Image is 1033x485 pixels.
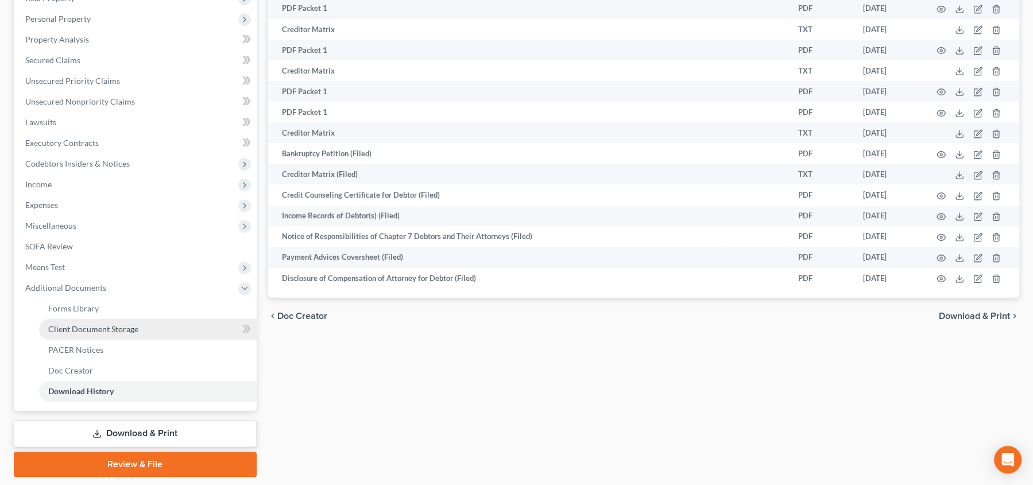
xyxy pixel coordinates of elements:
[1010,311,1019,321] i: chevron_right
[268,164,726,184] td: Creditor Matrix (Filed)
[854,268,923,288] td: [DATE]
[39,360,257,381] a: Doc Creator
[854,206,923,226] td: [DATE]
[268,184,726,205] td: Credit Counseling Certificate for Debtor (Filed)
[39,381,257,402] a: Download History
[25,159,130,168] span: Codebtors Insiders & Notices
[854,247,923,268] td: [DATE]
[854,164,923,184] td: [DATE]
[789,19,854,40] td: TXT
[268,19,726,40] td: Creditor Matrix
[25,34,89,44] span: Property Analysis
[25,138,99,148] span: Executory Contracts
[25,97,135,106] span: Unsecured Nonpriority Claims
[16,29,257,50] a: Property Analysis
[789,247,854,268] td: PDF
[268,247,726,268] td: Payment Advices Coversheet (Filed)
[25,14,91,24] span: Personal Property
[268,311,327,321] button: chevron_left Doc Creator
[25,200,58,210] span: Expenses
[854,81,923,102] td: [DATE]
[939,311,1019,321] button: Download & Print chevron_right
[48,324,138,334] span: Client Document Storage
[268,40,726,60] td: PDF Packet 1
[25,241,73,251] span: SOFA Review
[854,102,923,122] td: [DATE]
[48,345,103,355] span: PACER Notices
[854,19,923,40] td: [DATE]
[789,40,854,60] td: PDF
[268,226,726,247] td: Notice of Responsibilities of Chapter 7 Debtors and Their Attorneys (Filed)
[25,283,106,292] span: Additional Documents
[789,184,854,205] td: PDF
[14,452,257,477] a: Review & File
[16,91,257,112] a: Unsecured Nonpriority Claims
[25,117,56,127] span: Lawsuits
[789,268,854,288] td: PDF
[39,319,257,340] a: Client Document Storage
[14,420,257,447] a: Download & Print
[268,60,726,81] td: Creditor Matrix
[16,133,257,153] a: Executory Contracts
[939,311,1010,321] span: Download & Print
[268,143,726,164] td: Bankruptcy Petition (Filed)
[789,206,854,226] td: PDF
[789,81,854,102] td: PDF
[25,76,120,86] span: Unsecured Priority Claims
[16,71,257,91] a: Unsecured Priority Claims
[16,112,257,133] a: Lawsuits
[48,386,114,396] span: Download History
[854,184,923,205] td: [DATE]
[268,102,726,122] td: PDF Packet 1
[789,102,854,122] td: PDF
[268,268,726,288] td: Disclosure of Compensation of Attorney for Debtor (Filed)
[16,236,257,257] a: SOFA Review
[25,221,76,230] span: Miscellaneous
[789,226,854,247] td: PDF
[268,81,726,102] td: PDF Packet 1
[268,122,726,143] td: Creditor Matrix
[25,179,52,189] span: Income
[268,311,277,321] i: chevron_left
[16,50,257,71] a: Secured Claims
[854,122,923,143] td: [DATE]
[994,446,1022,474] div: Open Intercom Messenger
[854,40,923,60] td: [DATE]
[48,303,99,313] span: Forms Library
[268,206,726,226] td: Income Records of Debtor(s) (Filed)
[39,340,257,360] a: PACER Notices
[25,262,65,272] span: Means Test
[854,143,923,164] td: [DATE]
[789,143,854,164] td: PDF
[789,164,854,184] td: TXT
[854,226,923,247] td: [DATE]
[789,60,854,81] td: TXT
[277,311,327,321] span: Doc Creator
[48,365,93,375] span: Doc Creator
[789,122,854,143] td: TXT
[25,55,80,65] span: Secured Claims
[39,298,257,319] a: Forms Library
[854,60,923,81] td: [DATE]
